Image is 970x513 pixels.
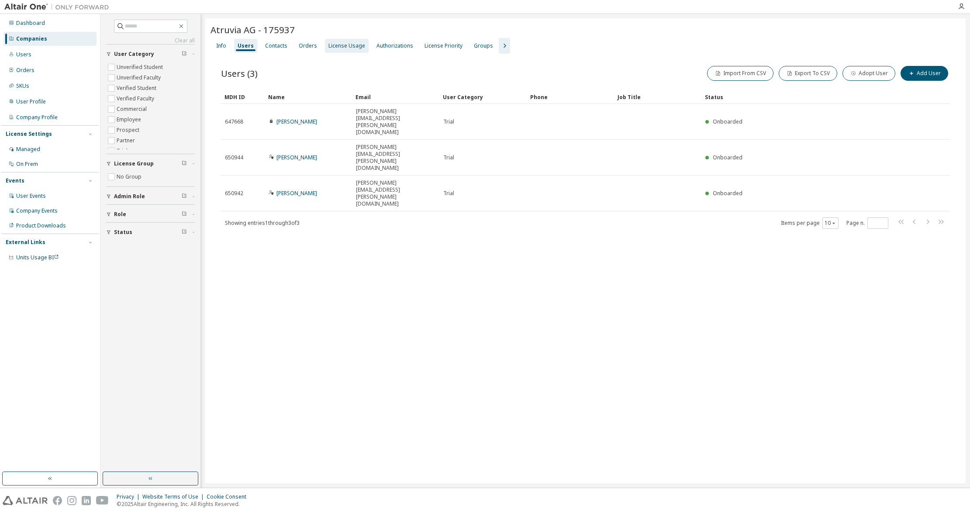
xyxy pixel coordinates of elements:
div: License Settings [6,131,52,138]
span: Atruvia AG - 175937 [211,24,295,36]
div: Privacy [117,493,142,500]
span: Onboarded [713,189,742,197]
span: Onboarded [713,154,742,161]
span: Items per page [781,217,839,229]
img: linkedin.svg [82,496,91,505]
a: Clear all [106,37,195,44]
div: License Priority [425,42,463,49]
label: Employee [117,114,143,125]
button: User Category [106,45,195,64]
div: Email [356,90,436,104]
img: altair_logo.svg [3,496,48,505]
span: Trial [443,190,454,197]
span: User Category [114,51,154,58]
span: Trial [443,118,454,125]
div: Name [268,90,349,104]
div: User Category [443,90,523,104]
span: Onboarded [713,118,742,125]
span: Clear filter [182,51,187,58]
div: User Events [16,193,46,200]
span: [PERSON_NAME][EMAIL_ADDRESS][PERSON_NAME][DOMAIN_NAME] [356,108,435,136]
label: Prospect [117,125,141,135]
div: Orders [16,67,35,74]
div: Cookie Consent [207,493,252,500]
span: Clear filter [182,211,187,218]
div: Job Title [618,90,698,104]
span: Status [114,229,132,236]
button: License Group [106,154,195,173]
div: Users [16,51,31,58]
label: Verified Student [117,83,158,93]
div: User Profile [16,98,46,105]
span: Units Usage BI [16,254,59,261]
a: [PERSON_NAME] [276,154,317,161]
a: [PERSON_NAME] [276,118,317,125]
button: Admin Role [106,187,195,206]
label: Verified Faculty [117,93,156,104]
div: MDH ID [224,90,261,104]
label: Commercial [117,104,148,114]
span: Role [114,211,126,218]
div: Company Events [16,207,58,214]
label: Unverified Faculty [117,72,162,83]
span: Trial [443,154,454,161]
div: SKUs [16,83,29,90]
span: [PERSON_NAME][EMAIL_ADDRESS][PERSON_NAME][DOMAIN_NAME] [356,179,435,207]
button: Export To CSV [779,66,837,81]
div: Product Downloads [16,222,66,229]
div: On Prem [16,161,38,168]
a: [PERSON_NAME] [276,189,317,197]
img: instagram.svg [67,496,76,505]
span: [PERSON_NAME][EMAIL_ADDRESS][PERSON_NAME][DOMAIN_NAME] [356,144,435,172]
label: Trial [117,146,129,156]
div: Groups [474,42,493,49]
div: Phone [530,90,611,104]
span: Page n. [846,217,888,229]
span: Admin Role [114,193,145,200]
div: External Links [6,239,45,246]
img: youtube.svg [96,496,109,505]
div: Status [705,90,898,104]
span: 650944 [225,154,243,161]
span: 650942 [225,190,243,197]
button: 10 [825,220,836,227]
span: Clear filter [182,229,187,236]
button: Adopt User [842,66,895,81]
div: Company Profile [16,114,58,121]
div: Companies [16,35,47,42]
div: Authorizations [376,42,413,49]
div: Events [6,177,24,184]
span: 647668 [225,118,243,125]
label: Unverified Student [117,62,165,72]
label: No Group [117,172,143,182]
div: Orders [299,42,317,49]
button: Role [106,205,195,224]
span: License Group [114,160,154,167]
span: Clear filter [182,160,187,167]
div: Managed [16,146,40,153]
div: License Usage [328,42,365,49]
div: Users [238,42,254,49]
img: Altair One [4,3,114,11]
div: Contacts [265,42,287,49]
div: Website Terms of Use [142,493,207,500]
button: Import From CSV [707,66,773,81]
div: Dashboard [16,20,45,27]
span: Clear filter [182,193,187,200]
span: Showing entries 1 through 3 of 3 [225,219,300,227]
button: Add User [901,66,948,81]
label: Partner [117,135,137,146]
div: Info [216,42,226,49]
p: © 2025 Altair Engineering, Inc. All Rights Reserved. [117,500,252,508]
img: facebook.svg [53,496,62,505]
button: Status [106,223,195,242]
span: Users (3) [221,67,258,79]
